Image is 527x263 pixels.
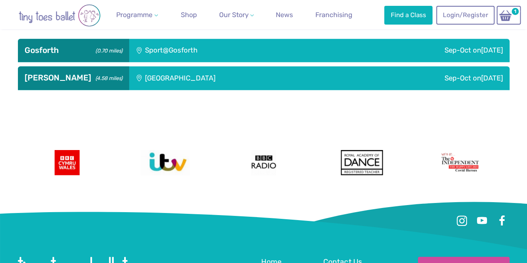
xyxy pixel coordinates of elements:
h3: Gosforth [25,45,122,55]
a: Franchising [312,7,356,23]
small: (0.70 miles) [92,45,122,54]
a: Facebook [495,213,510,228]
a: Shop [177,7,200,23]
a: Our Story [215,7,257,23]
div: Sep-Oct on [344,66,510,90]
a: News [272,7,296,23]
div: Sep-Oct on [324,39,509,62]
span: Franchising [315,11,352,19]
a: Instagram [455,213,470,228]
span: [DATE] [481,74,503,82]
a: Login/Register [436,6,495,24]
span: Our Story [219,11,248,19]
div: [GEOGRAPHIC_DATA] [129,66,344,90]
small: (4.58 miles) [92,73,122,82]
h3: [PERSON_NAME] [25,73,122,83]
span: 1 [510,7,520,16]
img: tiny toes ballet [10,4,110,27]
a: Programme [113,7,161,23]
a: 1 [497,6,521,25]
span: Shop [181,11,197,19]
div: Sport@Gosforth [129,39,324,62]
a: Find a Class [384,6,432,24]
a: Youtube [475,213,490,228]
span: [DATE] [481,46,503,54]
span: Programme [116,11,152,19]
span: News [276,11,293,19]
